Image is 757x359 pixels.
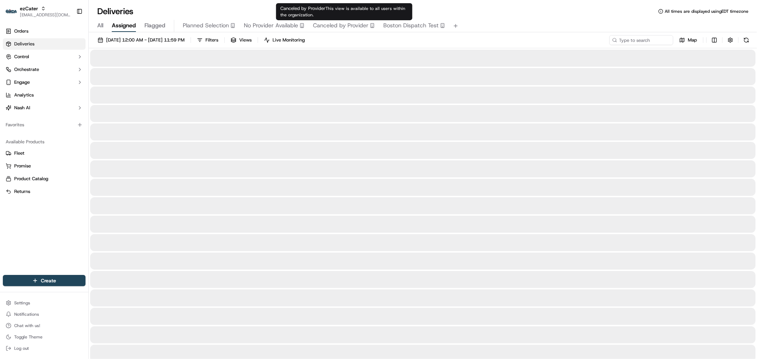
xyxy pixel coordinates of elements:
[3,275,86,286] button: Create
[67,103,114,110] span: API Documentation
[7,104,13,109] div: 📗
[3,26,86,37] a: Orders
[6,150,83,156] a: Fleet
[3,298,86,308] button: Settings
[121,70,129,78] button: Start new chat
[194,35,221,45] button: Filters
[205,37,218,43] span: Filters
[261,35,308,45] button: Live Monitoring
[3,173,86,184] button: Product Catalog
[14,28,28,34] span: Orders
[106,37,185,43] span: [DATE] 12:00 AM - [DATE] 11:59 PM
[7,7,21,21] img: Nash
[3,136,86,148] div: Available Products
[14,334,43,340] span: Toggle Theme
[239,37,252,43] span: Views
[14,79,30,85] span: Engage
[14,188,30,195] span: Returns
[3,321,86,331] button: Chat with us!
[244,21,298,30] span: No Provider Available
[14,163,31,169] span: Promise
[6,176,83,182] a: Product Catalog
[3,77,86,88] button: Engage
[6,9,17,14] img: ezCater
[3,119,86,131] div: Favorites
[3,309,86,319] button: Notifications
[60,104,66,109] div: 💻
[14,92,34,98] span: Analytics
[41,277,56,284] span: Create
[7,28,129,40] p: Welcome 👋
[3,343,86,353] button: Log out
[97,6,133,17] h1: Deliveries
[50,120,86,126] a: Powered byPylon
[609,35,673,45] input: Type to search
[3,148,86,159] button: Fleet
[3,332,86,342] button: Toggle Theme
[20,5,38,12] button: ezCater
[676,35,700,45] button: Map
[14,323,40,328] span: Chat with us!
[3,186,86,197] button: Returns
[144,21,165,30] span: Flagged
[3,3,73,20] button: ezCaterezCater[EMAIL_ADDRESS][DOMAIN_NAME]
[14,103,54,110] span: Knowledge Base
[3,38,86,50] a: Deliveries
[183,21,229,30] span: Planned Selection
[313,21,368,30] span: Canceled by Provider
[14,176,48,182] span: Product Catalog
[97,21,103,30] span: All
[741,35,751,45] button: Refresh
[3,102,86,114] button: Nash AI
[665,9,748,14] span: All times are displayed using EDT timezone
[20,12,71,18] button: [EMAIL_ADDRESS][DOMAIN_NAME]
[688,37,697,43] span: Map
[227,35,255,45] button: Views
[7,68,20,81] img: 1736555255976-a54dd68f-1ca7-489b-9aae-adbdc363a1c4
[280,6,405,18] span: This view is available to all users within the organization.
[383,21,439,30] span: Boston Dispatch Test
[3,160,86,172] button: Promise
[4,100,57,113] a: 📗Knowledge Base
[71,120,86,126] span: Pylon
[24,75,90,81] div: We're available if you need us!
[14,66,39,73] span: Orchestrate
[6,163,83,169] a: Promise
[14,346,29,351] span: Log out
[3,51,86,62] button: Control
[14,150,24,156] span: Fleet
[273,37,305,43] span: Live Monitoring
[18,46,128,53] input: Got a question? Start typing here...
[14,41,34,47] span: Deliveries
[94,35,188,45] button: [DATE] 12:00 AM - [DATE] 11:59 PM
[14,105,30,111] span: Nash AI
[14,300,30,306] span: Settings
[276,3,412,20] div: Canceled by Provider
[57,100,117,113] a: 💻API Documentation
[6,188,83,195] a: Returns
[14,54,29,60] span: Control
[112,21,136,30] span: Assigned
[24,68,116,75] div: Start new chat
[3,64,86,75] button: Orchestrate
[14,311,39,317] span: Notifications
[3,89,86,101] a: Analytics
